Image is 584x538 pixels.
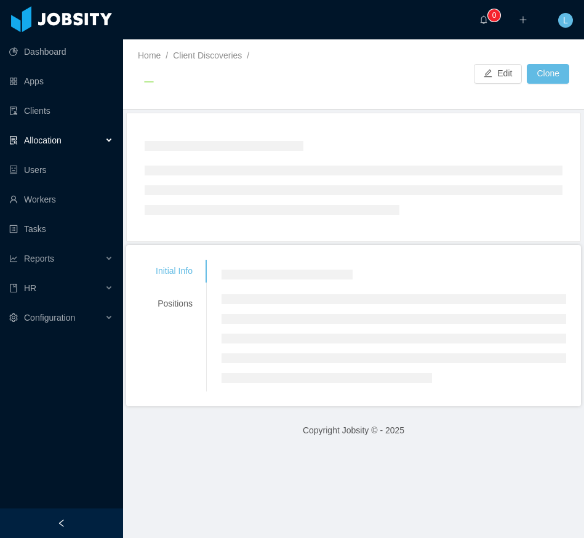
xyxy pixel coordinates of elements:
[519,15,527,24] i: icon: plus
[9,158,113,182] a: icon: robotUsers
[9,187,113,212] a: icon: userWorkers
[527,64,569,84] button: Clone
[488,9,500,22] sup: 0
[479,15,488,24] i: icon: bell
[141,292,207,315] div: Positions
[9,39,113,64] a: icon: pie-chartDashboard
[141,260,207,283] div: Initial Info
[9,217,113,241] a: icon: profileTasks
[138,50,161,60] a: Home
[9,136,18,145] i: icon: solution
[9,313,18,322] i: icon: setting
[24,313,75,323] span: Configuration
[474,64,522,84] button: icon: editEdit
[24,283,36,293] span: HR
[563,13,568,28] span: L
[9,69,113,94] a: icon: appstoreApps
[247,50,249,60] span: /
[9,254,18,263] i: icon: line-chart
[9,284,18,292] i: icon: book
[173,50,242,60] a: Client Discoveries
[24,135,62,145] span: Allocation
[24,254,54,263] span: Reports
[9,98,113,123] a: icon: auditClients
[166,50,168,60] span: /
[123,409,584,452] footer: Copyright Jobsity © - 2025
